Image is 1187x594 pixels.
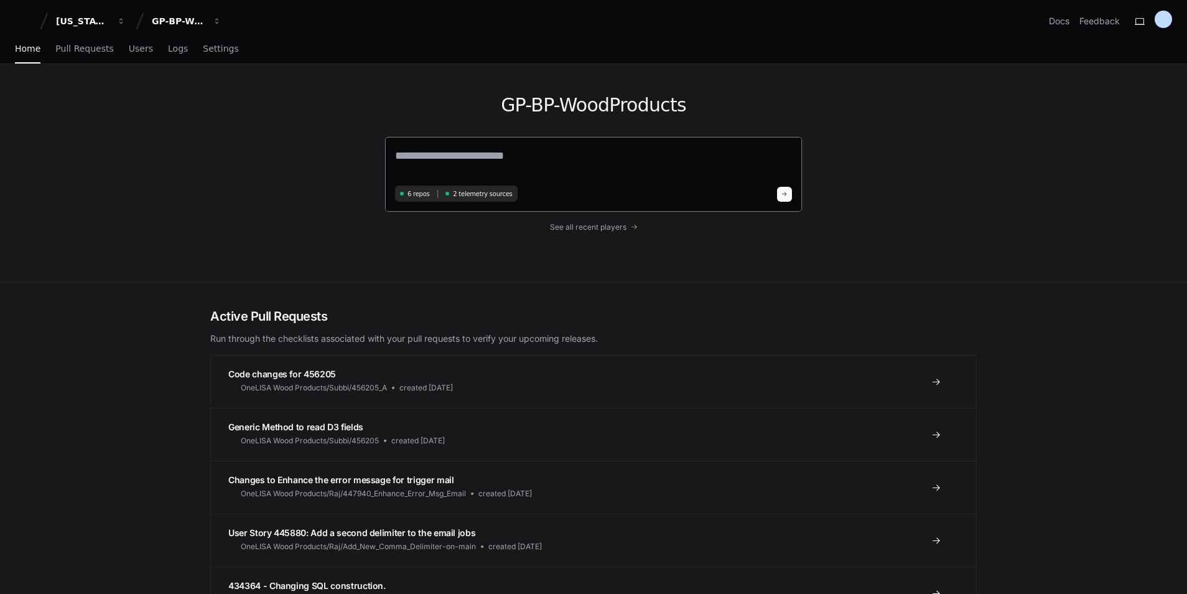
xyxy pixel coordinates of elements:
[1079,15,1120,27] button: Feedback
[407,189,430,199] span: 6 repos
[550,222,626,232] span: See all recent players
[399,383,453,393] span: created [DATE]
[384,94,803,116] h1: GP-BP-WoodProducts
[56,15,109,27] div: [US_STATE] Pacific
[203,45,238,52] span: Settings
[129,35,153,64] a: Users
[241,489,466,499] span: OneLISA Wood Products/Raj/447940_Enhance_Error_Msg_Email
[15,35,40,64] a: Home
[211,356,976,408] a: Code changes for 456205OneLISA Wood Products/Subbi/456205_Acreated [DATE]
[453,189,512,199] span: 2 telemetry sources
[228,474,454,485] span: Changes to Enhance the error message for trigger mail
[51,10,131,32] button: [US_STATE] Pacific
[55,35,113,64] a: Pull Requests
[210,332,977,345] p: Run through the checklists associated with your pull requests to verify your upcoming releases.
[203,35,238,64] a: Settings
[241,383,387,393] span: OneLISA Wood Products/Subbi/456205_A
[228,369,336,379] span: Code changes for 456205
[129,45,153,52] span: Users
[211,461,976,514] a: Changes to Enhance the error message for trigger mailOneLISA Wood Products/Raj/447940_Enhance_Err...
[168,45,188,52] span: Logs
[211,514,976,567] a: User Story 445880: Add a second delimiter to the email jobsOneLISA Wood Products/Raj/Add_New_Comm...
[55,45,113,52] span: Pull Requests
[1049,15,1069,27] a: Docs
[391,436,445,446] span: created [DATE]
[228,580,386,591] span: 434364 - Changing SQL construction.
[147,10,226,32] button: GP-BP-WoodProducts
[211,408,976,461] a: Generic Method to read D3 fieldsOneLISA Wood Products/Subbi/456205created [DATE]
[384,222,803,232] a: See all recent players
[241,542,476,552] span: OneLISA Wood Products/Raj/Add_New_Comma_Delimiter-on-main
[152,15,205,27] div: GP-BP-WoodProducts
[228,422,363,432] span: Generic Method to read D3 fields
[241,436,379,446] span: OneLISA Wood Products/Subbi/456205
[228,527,475,538] span: User Story 445880: Add a second delimiter to the email jobs
[488,542,542,552] span: created [DATE]
[15,45,40,52] span: Home
[478,489,532,499] span: created [DATE]
[210,308,977,325] h2: Active Pull Requests
[168,35,188,64] a: Logs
